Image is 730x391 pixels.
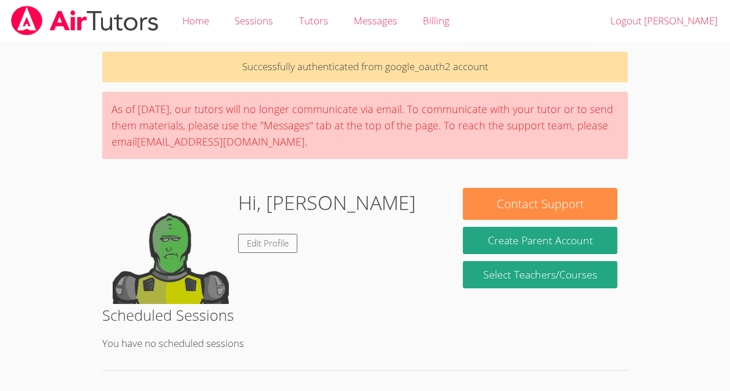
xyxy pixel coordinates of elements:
[238,234,297,253] a: Edit Profile
[102,52,628,82] p: Successfully authenticated from google_oauth2 account
[354,14,397,27] span: Messages
[463,261,617,288] a: Select Teachers/Courses
[102,335,628,352] p: You have no scheduled sessions
[463,227,617,254] button: Create Parent Account
[238,188,416,218] h1: Hi, [PERSON_NAME]
[102,92,628,159] div: As of [DATE], our tutors will no longer communicate via email. To communicate with your tutor or ...
[113,188,229,304] img: default.png
[102,304,628,326] h2: Scheduled Sessions
[10,6,160,35] img: airtutors_banner-c4298cdbf04f3fff15de1276eac7730deb9818008684d7c2e4769d2f7ddbe033.png
[463,188,617,220] button: Contact Support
